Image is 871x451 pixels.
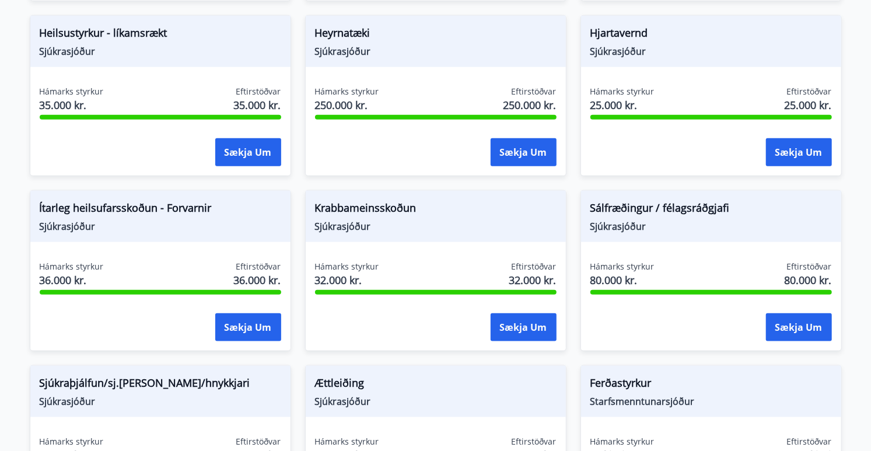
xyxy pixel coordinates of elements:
span: Ferðastyrkur [590,375,832,395]
span: Eftirstöðvar [236,261,281,272]
span: Eftirstöðvar [787,86,832,97]
button: Sækja um [491,313,557,341]
span: Hámarks styrkur [315,261,379,272]
span: Hámarks styrkur [590,86,655,97]
span: Hámarks styrkur [40,261,104,272]
span: Eftirstöðvar [236,436,281,447]
span: Sjúkrasjóður [40,45,281,58]
span: Eftirstöðvar [512,86,557,97]
span: Eftirstöðvar [236,86,281,97]
span: Sjúkrasjóður [590,220,832,233]
span: 80.000 kr. [785,272,832,288]
span: Sjúkrasjóður [315,220,557,233]
span: Ættleiðing [315,375,557,395]
span: 80.000 kr. [590,272,655,288]
span: Ítarleg heilsufarsskoðun - Forvarnir [40,200,281,220]
span: Hámarks styrkur [40,436,104,447]
span: Sjúkrasjóður [40,395,281,408]
span: Sjúkrasjóður [40,220,281,233]
span: Hámarks styrkur [40,86,104,97]
span: Hámarks styrkur [590,261,655,272]
span: Heilsustyrkur - líkamsrækt [40,25,281,45]
span: 35.000 kr. [234,97,281,113]
span: Hámarks styrkur [590,436,655,447]
span: Eftirstöðvar [787,436,832,447]
span: 250.000 kr. [503,97,557,113]
span: Hámarks styrkur [315,86,379,97]
span: Eftirstöðvar [787,261,832,272]
span: Sálfræðingur / félagsráðgjafi [590,200,832,220]
span: Hjartavernd [590,25,832,45]
span: Starfsmenntunarsjóður [590,395,832,408]
span: Heyrnatæki [315,25,557,45]
span: Sjúkrasjóður [590,45,832,58]
span: 250.000 kr. [315,97,379,113]
button: Sækja um [491,138,557,166]
button: Sækja um [766,313,832,341]
span: Sjúkrasjóður [315,45,557,58]
button: Sækja um [215,138,281,166]
button: Sækja um [766,138,832,166]
span: Hámarks styrkur [315,436,379,447]
span: Sjúkraþjálfun/sj.[PERSON_NAME]/hnykkjari [40,375,281,395]
span: Eftirstöðvar [512,436,557,447]
span: 32.000 kr. [509,272,557,288]
span: 36.000 kr. [40,272,104,288]
span: Krabbameinsskoðun [315,200,557,220]
span: Eftirstöðvar [512,261,557,272]
span: 35.000 kr. [40,97,104,113]
span: 36.000 kr. [234,272,281,288]
span: 25.000 kr. [785,97,832,113]
span: 25.000 kr. [590,97,655,113]
span: 32.000 kr. [315,272,379,288]
button: Sækja um [215,313,281,341]
span: Sjúkrasjóður [315,395,557,408]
